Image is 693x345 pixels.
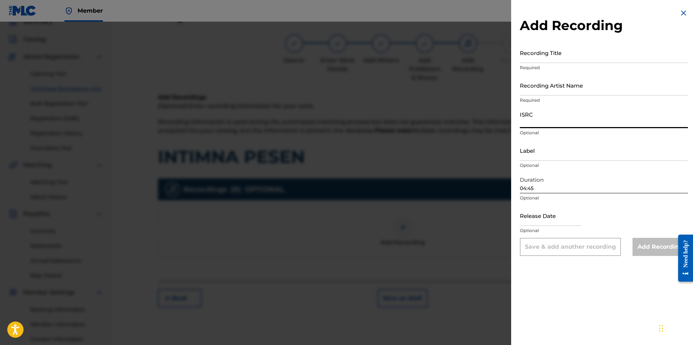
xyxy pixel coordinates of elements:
[520,195,688,201] p: Optional
[520,130,688,136] p: Optional
[520,17,688,34] h2: Add Recording
[520,162,688,169] p: Optional
[520,64,688,71] p: Required
[657,310,693,345] iframe: Chat Widget
[659,317,663,339] div: Плъзни
[657,310,693,345] div: Джаджи за чат
[64,7,73,15] img: Top Rightsholder
[9,5,37,16] img: MLC Logo
[78,7,103,15] span: Member
[673,229,693,287] iframe: Resource Center
[520,97,688,104] p: Required
[520,227,688,234] p: Optional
